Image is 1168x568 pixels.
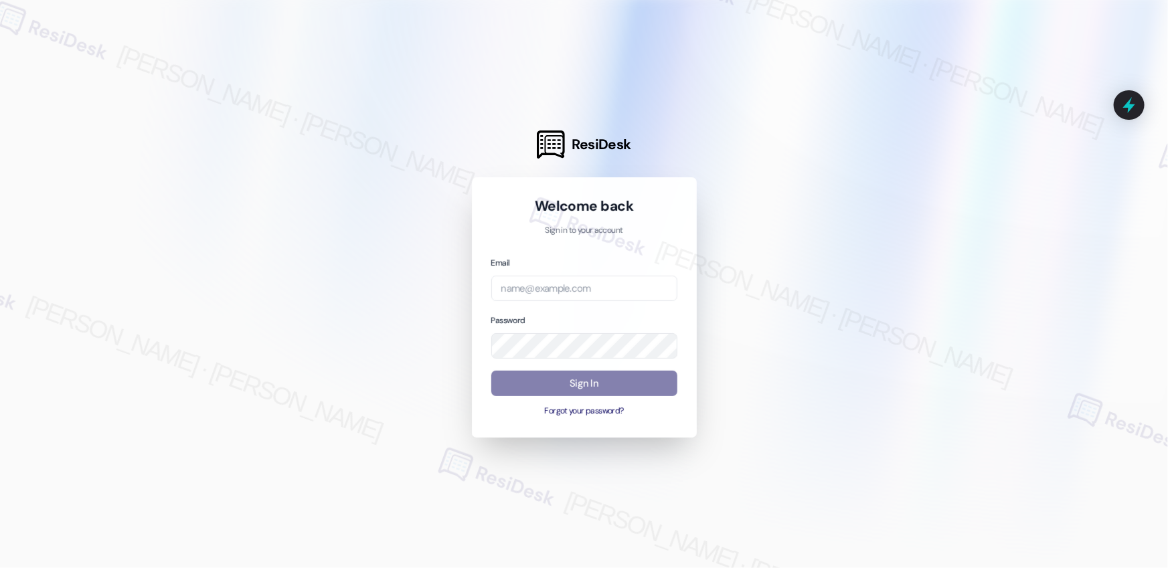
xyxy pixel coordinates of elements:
[491,371,677,397] button: Sign In
[491,315,525,326] label: Password
[491,197,677,215] h1: Welcome back
[491,225,677,237] p: Sign in to your account
[491,258,510,268] label: Email
[491,276,677,302] input: name@example.com
[537,130,565,159] img: ResiDesk Logo
[491,405,677,417] button: Forgot your password?
[572,135,631,154] span: ResiDesk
